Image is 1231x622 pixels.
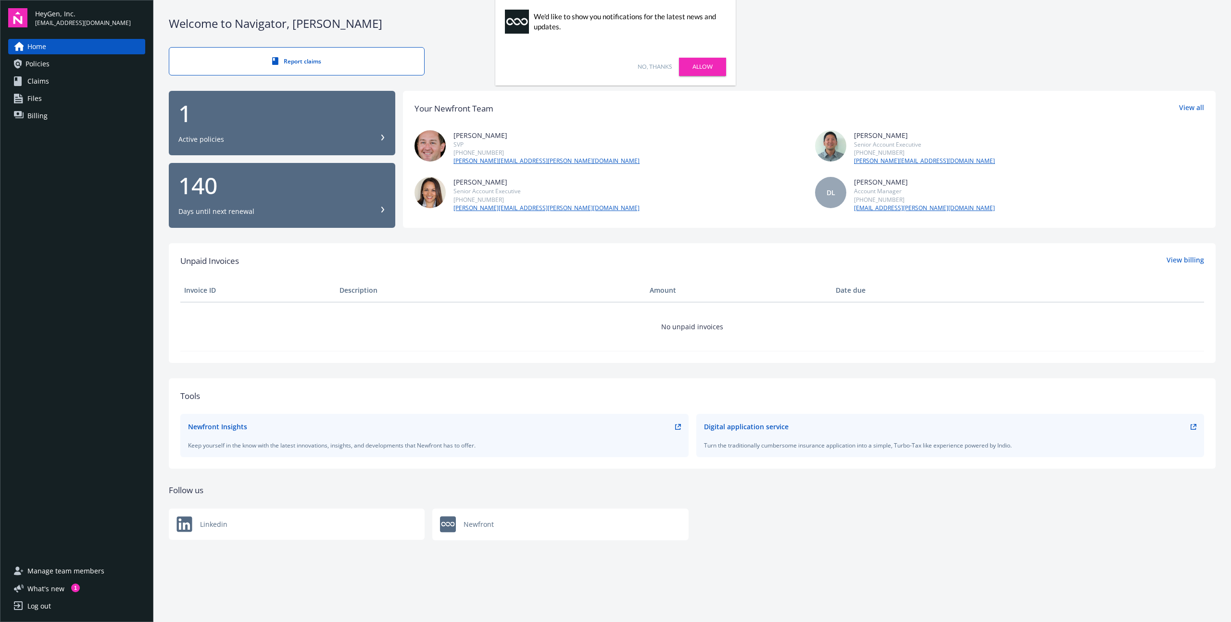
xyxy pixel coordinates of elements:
[35,19,131,27] span: [EMAIL_ADDRESS][DOMAIN_NAME]
[8,584,80,594] button: What's new1
[27,598,51,614] div: Log out
[8,108,145,124] a: Billing
[169,509,425,540] div: Linkedin
[25,56,50,72] span: Policies
[854,140,995,149] div: Senior Account Executive
[180,390,1204,402] div: Tools
[27,74,49,89] span: Claims
[832,279,987,302] th: Date due
[8,56,145,72] a: Policies
[453,140,640,149] div: SVP
[854,177,995,187] div: [PERSON_NAME]
[27,584,64,594] span: What ' s new
[178,135,224,144] div: Active policies
[169,163,395,228] button: 140Days until next renewal
[704,422,789,432] div: Digital application service
[453,204,640,212] a: [PERSON_NAME][EMAIL_ADDRESS][PERSON_NAME][DOMAIN_NAME]
[336,279,646,302] th: Description
[169,509,425,540] a: Newfront logoLinkedin
[415,102,493,115] div: Your Newfront Team
[169,15,1216,32] div: Welcome to Navigator , [PERSON_NAME]
[169,47,425,75] a: Report claims
[178,207,254,216] div: Days until next renewal
[638,62,672,71] a: No, thanks
[8,91,145,106] a: Files
[180,255,239,267] span: Unpaid Invoices
[415,130,446,162] img: photo
[432,509,688,540] div: Newfront
[8,563,145,579] a: Manage team members
[534,12,721,32] div: We'd like to show you notifications for the latest news and updates.
[854,130,995,140] div: [PERSON_NAME]
[27,39,46,54] span: Home
[188,57,405,65] div: Report claims
[188,422,247,432] div: Newfront Insights
[1167,255,1204,267] a: View billing
[646,279,832,302] th: Amount
[679,58,726,76] a: Allow
[35,8,145,27] button: HeyGen, Inc.[EMAIL_ADDRESS][DOMAIN_NAME]
[854,204,995,212] a: [EMAIL_ADDRESS][PERSON_NAME][DOMAIN_NAME]
[815,130,846,162] img: photo
[35,9,131,19] span: HeyGen, Inc.
[432,509,688,540] a: Newfront logoNewfront
[827,187,835,198] span: DL
[8,8,27,27] img: navigator-logo.svg
[180,302,1204,351] td: No unpaid invoices
[453,196,640,204] div: [PHONE_NUMBER]
[178,174,386,197] div: 140
[71,584,80,592] div: 1
[440,516,456,533] img: Newfront logo
[453,157,640,165] a: [PERSON_NAME][EMAIL_ADDRESS][PERSON_NAME][DOMAIN_NAME]
[854,157,995,165] a: [PERSON_NAME][EMAIL_ADDRESS][DOMAIN_NAME]
[415,177,446,208] img: photo
[854,196,995,204] div: [PHONE_NUMBER]
[27,108,48,124] span: Billing
[180,279,336,302] th: Invoice ID
[8,39,145,54] a: Home
[169,91,395,156] button: 1Active policies
[169,484,1216,497] div: Follow us
[453,187,640,195] div: Senior Account Executive
[854,187,995,195] div: Account Manager
[453,130,640,140] div: [PERSON_NAME]
[176,516,192,532] img: Newfront logo
[854,149,995,157] div: [PHONE_NUMBER]
[453,177,640,187] div: [PERSON_NAME]
[8,74,145,89] a: Claims
[27,91,42,106] span: Files
[1179,102,1204,115] a: View all
[453,149,640,157] div: [PHONE_NUMBER]
[27,563,104,579] span: Manage team members
[178,102,386,125] div: 1
[188,441,681,449] div: Keep yourself in the know with the latest innovations, insights, and developments that Newfront h...
[704,441,1197,449] div: Turn the traditionally cumbersome insurance application into a simple, Turbo-Tax like experience ...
